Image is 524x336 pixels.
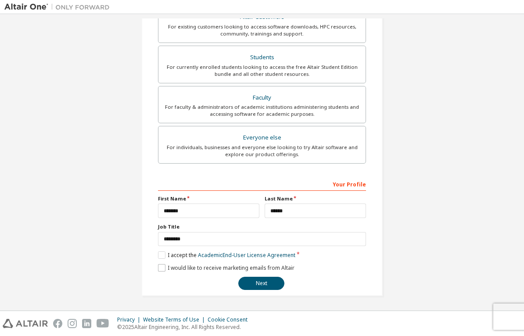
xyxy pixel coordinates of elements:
div: Students [164,51,360,64]
div: Website Terms of Use [143,316,208,323]
img: facebook.svg [53,319,62,328]
img: youtube.svg [97,319,109,328]
button: Next [238,277,284,290]
div: Everyone else [164,132,360,144]
label: Job Title [158,223,366,230]
div: Cookie Consent [208,316,253,323]
div: Faculty [164,92,360,104]
label: I would like to receive marketing emails from Altair [158,264,294,272]
div: Privacy [117,316,143,323]
div: Your Profile [158,177,366,191]
label: I accept the [158,251,295,259]
img: instagram.svg [68,319,77,328]
a: Academic End-User License Agreement [198,251,295,259]
div: For currently enrolled students looking to access the free Altair Student Edition bundle and all ... [164,64,360,78]
label: First Name [158,195,259,202]
div: For existing customers looking to access software downloads, HPC resources, community, trainings ... [164,23,360,37]
img: altair_logo.svg [3,319,48,328]
div: For faculty & administrators of academic institutions administering students and accessing softwa... [164,104,360,118]
label: Last Name [265,195,366,202]
img: Altair One [4,3,114,11]
img: linkedin.svg [82,319,91,328]
p: © 2025 Altair Engineering, Inc. All Rights Reserved. [117,323,253,331]
div: For individuals, businesses and everyone else looking to try Altair software and explore our prod... [164,144,360,158]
